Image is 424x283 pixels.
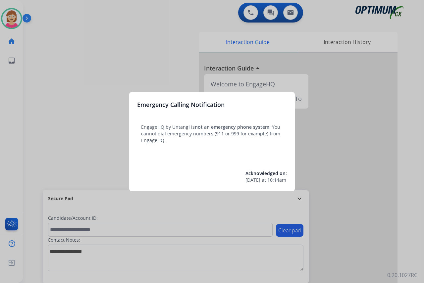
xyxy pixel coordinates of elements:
[245,177,287,183] div: at
[137,100,225,109] h3: Emergency Calling Notification
[245,170,287,176] span: Acknowledged on:
[387,271,417,279] p: 0.20.1027RC
[141,124,283,144] p: EngageHQ by Untangl is . You cannot dial emergency numbers (911 or 999 for example) from EngageHQ.
[245,177,260,183] span: [DATE]
[267,177,286,183] span: 10:14am
[195,124,269,130] span: not an emergency phone system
